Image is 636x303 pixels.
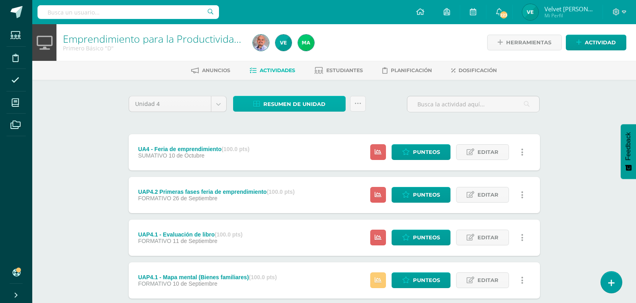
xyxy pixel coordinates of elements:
[129,96,226,112] a: Unidad 4
[487,35,562,50] a: Herramientas
[267,189,294,195] strong: (100.0 pts)
[138,274,277,280] div: UAP4.1 - Mapa mental (Bienes familiares)
[625,132,632,160] span: Feedback
[478,230,498,245] span: Editar
[506,35,551,50] span: Herramientas
[215,231,242,238] strong: (100.0 pts)
[392,187,450,203] a: Punteos
[250,64,295,77] a: Actividades
[585,35,616,50] span: Actividad
[138,238,171,244] span: FORMATIVO
[138,231,242,238] div: UAP4.1 - Evaluación de libro
[413,187,440,202] span: Punteos
[169,152,204,159] span: 10 de Octubre
[138,152,167,159] span: SUMATIVO
[138,146,249,152] div: UA4 - Feria de emprendimiento
[382,64,432,77] a: Planificación
[544,5,593,13] span: Velvet [PERSON_NAME]
[63,33,243,44] h1: Emprendimiento para la Productividad y Robótica
[260,67,295,73] span: Actividades
[275,35,292,51] img: 19b1e203de8e9b1ed5dcdd77fbbab152.png
[326,67,363,73] span: Estudiantes
[249,274,277,280] strong: (100.0 pts)
[138,189,294,195] div: UAP4.2 Primeras fases feria de emprendimiento
[407,96,539,112] input: Busca la actividad aquí...
[298,35,314,51] img: a2d32154ad07ff8c74471bda036d6094.png
[392,230,450,245] a: Punteos
[478,273,498,288] span: Editar
[413,273,440,288] span: Punteos
[38,5,219,19] input: Busca un usuario...
[413,145,440,160] span: Punteos
[315,64,363,77] a: Estudiantes
[138,195,171,201] span: FORMATIVO
[478,145,498,160] span: Editar
[522,4,538,20] img: 19b1e203de8e9b1ed5dcdd77fbbab152.png
[173,238,217,244] span: 11 de Septiembre
[173,195,217,201] span: 26 de Septiembre
[566,35,626,50] a: Actividad
[392,144,450,160] a: Punteos
[544,12,593,19] span: Mi Perfil
[191,64,230,77] a: Anuncios
[478,187,498,202] span: Editar
[202,67,230,73] span: Anuncios
[233,96,346,112] a: Resumen de unidad
[451,64,497,77] a: Dosificación
[391,67,432,73] span: Planificación
[253,35,269,51] img: 303f0dfdc36eeea024f29b2ae9d0f183.png
[63,44,243,52] div: Primero Básico 'D'
[413,230,440,245] span: Punteos
[221,146,249,152] strong: (100.0 pts)
[621,124,636,179] button: Feedback - Mostrar encuesta
[138,280,171,287] span: FORMATIVO
[499,10,508,19] span: 223
[173,280,217,287] span: 10 de Septiembre
[135,96,205,112] span: Unidad 4
[263,97,325,112] span: Resumen de unidad
[63,32,290,46] a: Emprendimiento para la Productividad y Robótica
[459,67,497,73] span: Dosificación
[392,272,450,288] a: Punteos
